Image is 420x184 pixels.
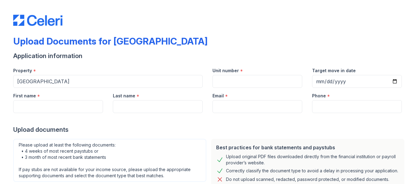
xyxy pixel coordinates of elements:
label: First name [13,93,36,99]
div: Correctly classify the document type to avoid a delay in processing your application. [226,167,398,174]
label: Phone [312,93,326,99]
label: Email [212,93,224,99]
div: Upload documents [13,125,407,134]
div: Do not upload scanned, redacted, password protected, or modified documents. [226,176,389,183]
label: Last name [113,93,135,99]
label: Target move in date [312,68,356,74]
div: Best practices for bank statements and paystubs [216,144,399,151]
div: Application information [13,52,407,60]
div: Upload original PDF files downloaded directly from the financial institution or payroll provider’... [226,154,399,166]
img: CE_Logo_Blue-a8612792a0a2168367f1c8372b55b34899dd931a85d93a1a3d3e32e68fde9ad4.png [13,15,62,26]
label: Unit number [212,68,239,74]
div: Please upload at least the following documents: • 4 weeks of most recent paystubs or • 3 month of... [13,139,206,182]
label: Property [13,68,32,74]
div: Upload Documents for [GEOGRAPHIC_DATA] [13,36,208,47]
